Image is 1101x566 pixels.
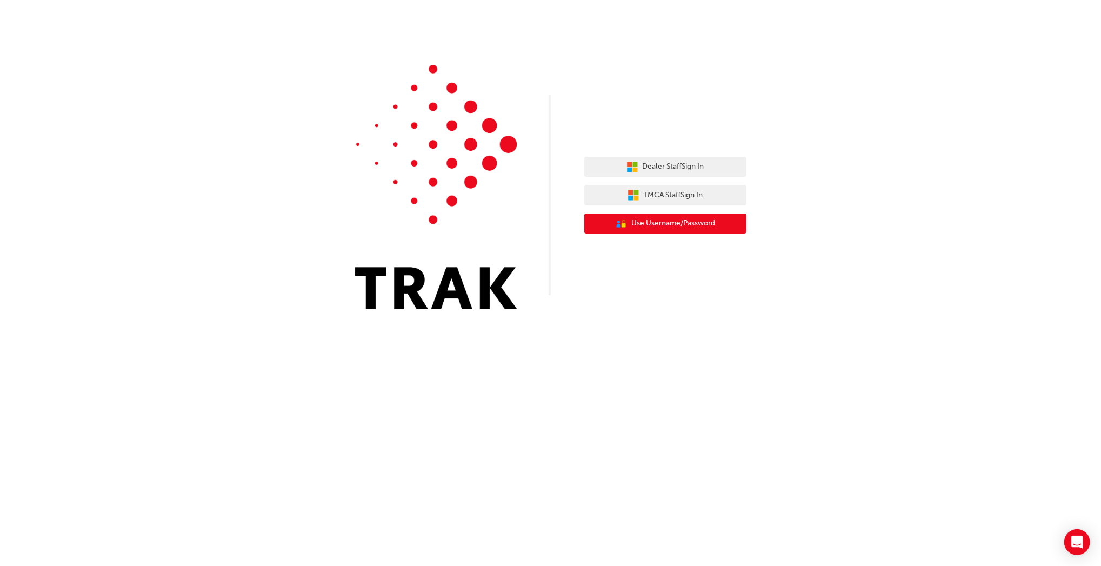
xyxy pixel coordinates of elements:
[643,161,704,173] span: Dealer Staff Sign In
[631,217,715,230] span: Use Username/Password
[584,185,746,205] button: TMCA StaffSign In
[1064,529,1090,555] div: Open Intercom Messenger
[644,189,703,202] span: TMCA Staff Sign In
[355,65,517,309] img: Trak
[584,214,746,234] button: Use Username/Password
[584,157,746,177] button: Dealer StaffSign In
